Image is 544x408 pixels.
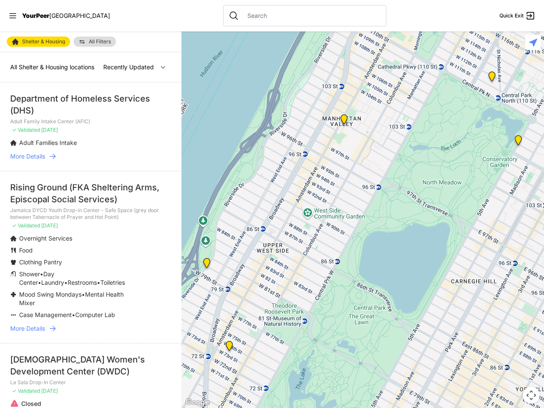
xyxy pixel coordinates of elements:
span: All Filters [89,39,111,44]
span: Shower [19,270,40,278]
div: 820 MRT Residential Chemical Dependence Treatment Program [487,71,497,85]
a: More Details [10,324,171,333]
button: Map camera controls [523,387,540,404]
span: Case Management [19,311,72,318]
a: All Filters [74,37,116,47]
span: More Details [10,324,45,333]
span: • [38,279,41,286]
p: La Sala Drop-In Center [10,379,171,386]
span: YourPeer [22,12,49,19]
span: Adult Families Intake [19,139,77,146]
span: Restrooms [68,279,97,286]
span: Computer Lab [75,311,115,318]
span: • [64,279,68,286]
img: Google [184,397,212,408]
span: [DATE] [41,127,58,133]
span: Clothing Pantry [19,258,62,266]
span: ✓ Validated [12,127,40,133]
span: • [82,291,85,298]
span: Quick Exit [499,12,524,19]
a: Shelter & Housing [7,37,70,47]
span: All Shelter & Housing locations [10,63,94,71]
span: ✓ Validated [12,222,40,229]
a: Open this area in Google Maps (opens a new window) [184,397,212,408]
span: Overnight Services [19,235,72,242]
a: Quick Exit [499,11,535,21]
span: Toiletries [100,279,125,286]
p: Adult Family Intake Center (AFIC) [10,118,171,125]
p: Closed [21,399,151,408]
span: Food [19,246,33,254]
div: Administrative Office, No Walk-Ins [201,258,212,272]
span: • [40,270,43,278]
span: [DATE] [41,388,58,394]
div: Department of Homeless Services (DHS) [10,93,171,116]
span: • [97,279,100,286]
div: Hamilton Senior Center [224,341,235,354]
div: Rising Ground (FKA Sheltering Arms, Episcopal Social Services) [10,181,171,205]
p: Jamaica DYCD Youth Drop-in Center - Safe Space (grey door between Tabernacle of Prayer and Hot Po... [10,207,171,221]
span: ✓ Validated [12,388,40,394]
span: • [72,311,75,318]
span: [GEOGRAPHIC_DATA] [49,12,110,19]
div: Trinity Lutheran Church [339,114,349,128]
a: More Details [10,152,171,161]
span: Laundry [41,279,64,286]
div: [DEMOGRAPHIC_DATA] Women's Development Center (DWDC) [10,354,171,377]
span: Shelter & Housing [22,39,65,44]
input: Search [242,11,381,20]
span: Mood Swing Mondays [19,291,82,298]
a: YourPeer[GEOGRAPHIC_DATA] [22,13,110,18]
span: More Details [10,152,45,161]
span: [DATE] [41,222,58,229]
